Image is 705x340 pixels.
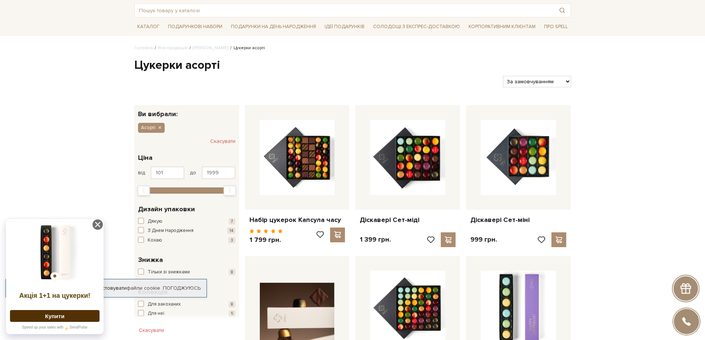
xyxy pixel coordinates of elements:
[138,204,195,214] span: Дизайн упаковки
[228,21,319,33] span: Подарунки на День народження
[138,218,235,225] button: Дякую 7
[554,4,571,17] button: Пошук товару у каталозі
[148,269,190,276] span: Тільки зі знижками
[249,236,283,244] p: 1 799 грн.
[134,58,571,73] h1: Цукерки асорті
[138,301,235,308] button: Для закоханих 8
[138,227,235,235] button: З Днем Народження 14
[148,218,162,225] span: Дякую
[190,169,196,176] span: до
[227,228,235,234] span: 14
[134,45,153,51] a: Головна
[135,4,554,17] input: Пошук товару у каталозі
[229,301,235,307] span: 8
[151,166,184,179] input: Ціна
[138,269,235,276] button: Тільки зі знижками 8
[210,135,235,147] button: Скасувати
[163,285,201,292] a: Погоджуюсь
[370,20,463,33] a: Солодощі з експрес-доставкою
[148,320,171,327] span: Новорічна
[148,227,194,235] span: З Днем Народження
[138,320,235,327] button: Новорічна 1
[541,21,571,33] span: Про Spell
[148,237,162,244] span: Кохаю
[229,320,235,326] span: 1
[158,45,188,51] a: Вся продукція
[229,269,235,275] span: 8
[134,105,239,117] div: Ви вибрали:
[470,235,497,244] p: 999 грн.
[470,216,566,224] a: Діскавері Сет-міні
[224,185,236,196] div: Max
[148,310,164,317] span: Для неї
[138,255,163,265] span: Знижка
[228,237,235,243] span: 3
[138,169,145,176] span: від
[322,21,367,33] span: Ідеї подарунків
[249,216,345,224] a: Набір цукерок Капсула часу
[148,301,181,308] span: Для закоханих
[202,166,235,179] input: Ціна
[137,185,150,196] div: Min
[138,237,235,244] button: Кохаю 3
[138,123,165,132] button: Асорті
[228,45,265,51] li: Цукерки асорті
[134,21,162,33] span: Каталог
[165,21,225,33] span: Подарункові набори
[141,124,155,131] span: Асорті
[138,153,152,163] span: Ціна
[134,324,168,336] button: Скасувати
[6,285,207,292] div: Я дозволяю [DOMAIN_NAME] використовувати
[193,45,228,51] a: [PERSON_NAME]
[229,310,235,317] span: 5
[360,235,391,244] p: 1 399 грн.
[138,310,235,317] button: Для неї 5
[127,285,160,291] a: файли cookie
[229,218,235,225] span: 7
[360,216,456,224] a: Діскавері Сет-міді
[466,20,538,33] a: Корпоративним клієнтам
